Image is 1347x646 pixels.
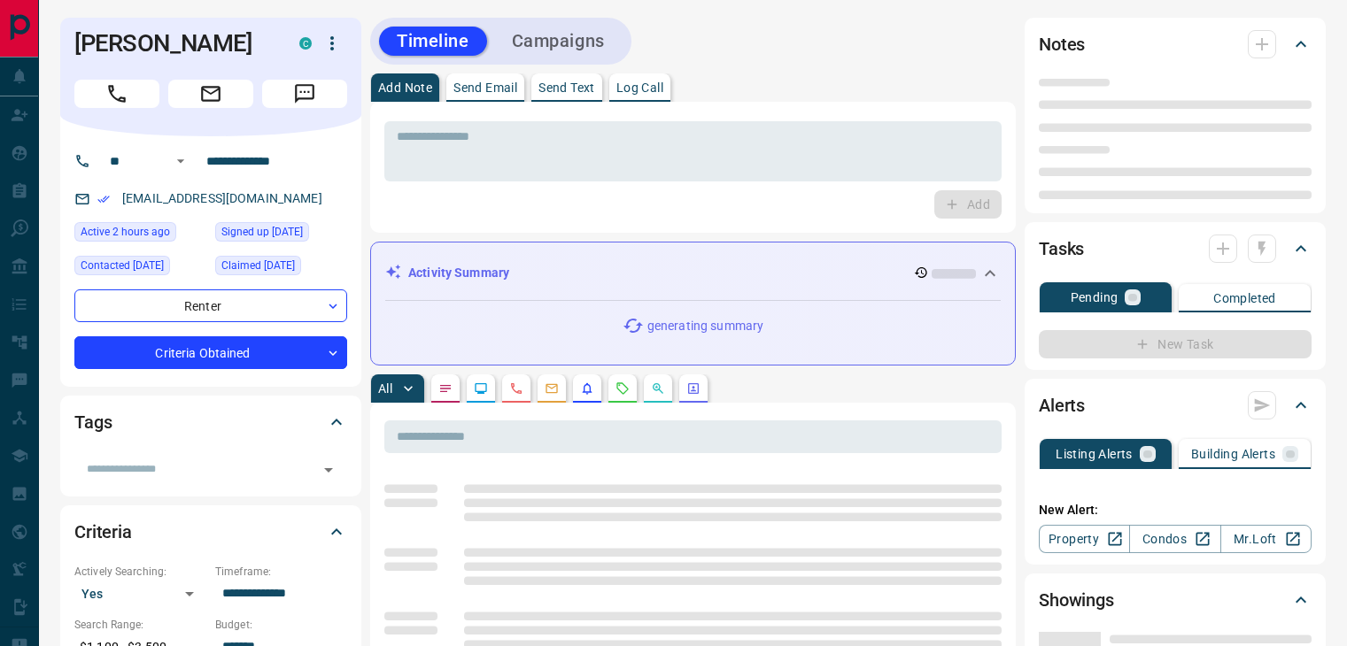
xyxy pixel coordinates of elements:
[1039,391,1085,419] h2: Alerts
[221,257,295,274] span: Claimed [DATE]
[647,317,763,335] p: generating summary
[1039,501,1312,519] p: New Alert:
[74,580,206,608] div: Yes
[378,81,432,94] p: Add Note
[686,381,701,396] svg: Agent Actions
[1129,525,1220,553] a: Condos
[615,381,630,396] svg: Requests
[651,381,665,396] svg: Opportunities
[1039,30,1085,58] h2: Notes
[221,223,303,241] span: Signed up [DATE]
[438,381,453,396] svg: Notes
[616,81,663,94] p: Log Call
[1213,292,1276,304] p: Completed
[215,256,347,281] div: Fri Jun 14 2024
[74,401,347,443] div: Tags
[1056,448,1133,460] p: Listing Alerts
[538,81,595,94] p: Send Text
[215,617,347,633] p: Budget:
[74,29,273,58] h1: [PERSON_NAME]
[1039,23,1312,65] div: Notes
[74,289,347,322] div: Renter
[81,223,170,241] span: Active 2 hours ago
[74,256,206,281] div: Mon Jun 17 2024
[1039,384,1312,427] div: Alerts
[316,458,341,482] button: Open
[580,381,594,396] svg: Listing Alerts
[74,408,112,436] h2: Tags
[385,257,1001,289] div: Activity Summary
[1039,235,1084,263] h2: Tasks
[215,222,347,247] div: Fri Jun 14 2024
[262,80,347,108] span: Message
[545,381,559,396] svg: Emails
[378,382,392,395] p: All
[408,264,509,282] p: Activity Summary
[509,381,523,396] svg: Calls
[1220,525,1312,553] a: Mr.Loft
[1039,227,1312,270] div: Tasks
[1039,586,1114,614] h2: Showings
[74,511,347,553] div: Criteria
[122,191,322,205] a: [EMAIL_ADDRESS][DOMAIN_NAME]
[74,336,347,369] div: Criteria Obtained
[494,27,623,56] button: Campaigns
[1039,579,1312,621] div: Showings
[81,257,164,274] span: Contacted [DATE]
[97,193,110,205] svg: Email Verified
[74,518,132,546] h2: Criteria
[1191,448,1275,460] p: Building Alerts
[215,564,347,580] p: Timeframe:
[299,37,312,50] div: condos.ca
[74,564,206,580] p: Actively Searching:
[170,150,191,172] button: Open
[168,80,253,108] span: Email
[474,381,488,396] svg: Lead Browsing Activity
[74,222,206,247] div: Tue Sep 16 2025
[74,617,206,633] p: Search Range:
[453,81,517,94] p: Send Email
[1071,291,1119,304] p: Pending
[74,80,159,108] span: Call
[1039,525,1130,553] a: Property
[379,27,487,56] button: Timeline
